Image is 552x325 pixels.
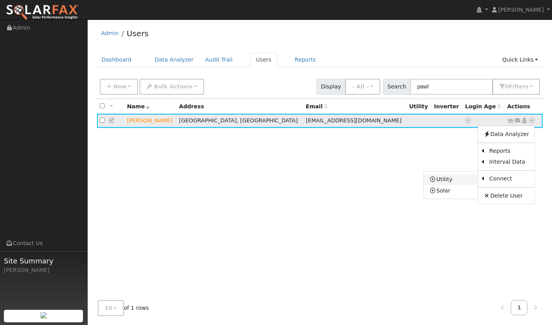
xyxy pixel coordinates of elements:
button: - All - [345,79,380,95]
a: Connect [484,173,534,184]
img: SolarFax [6,4,79,21]
button: New [100,79,138,95]
span: Name [127,103,150,110]
span: Display [316,79,346,95]
td: [GEOGRAPHIC_DATA], [GEOGRAPHIC_DATA] [176,114,303,128]
a: Interval Data [484,157,534,168]
span: Filter [509,83,529,90]
span: Email [306,103,328,110]
span: [PERSON_NAME] [498,7,544,13]
a: Reports [484,146,534,157]
button: Bulk Actions [139,79,204,95]
a: No login access [465,117,472,124]
a: Audit Trail [199,53,238,67]
a: Utility [424,174,478,185]
a: Admin [101,30,119,36]
span: Site Summary [4,256,83,266]
a: Delete User [478,190,534,201]
img: retrieve [41,312,47,318]
span: of 1 rows [98,300,149,316]
div: Inverter [434,102,460,111]
div: Actions [507,102,540,111]
a: Login As [521,117,528,124]
a: Users [250,53,277,67]
td: Lead [124,114,176,128]
span: Bulk Actions [154,83,192,90]
a: Other actions [528,117,535,125]
a: Users [127,29,148,38]
button: 0Filters [492,79,540,95]
a: Edit User [109,117,116,124]
span: New [113,83,126,90]
a: Solar [424,185,478,196]
input: Search [410,79,493,95]
a: Data Analyzer [149,53,199,67]
span: Days since last login [465,103,501,110]
span: [EMAIL_ADDRESS][DOMAIN_NAME] [306,117,402,124]
a: tepawl@gmail.co [514,117,521,125]
div: Utility [409,102,429,111]
button: 10 [98,300,124,316]
a: Data Analyzer [478,129,534,140]
span: 10 [105,305,113,311]
span: Search [383,79,411,95]
a: 1 [511,300,528,315]
span: s [525,83,528,90]
a: Reports [289,53,322,67]
a: Quick Links [496,53,544,67]
div: Address [179,102,300,111]
div: [PERSON_NAME] [4,266,83,274]
a: Not connected [507,117,514,124]
a: Dashboard [96,53,138,67]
